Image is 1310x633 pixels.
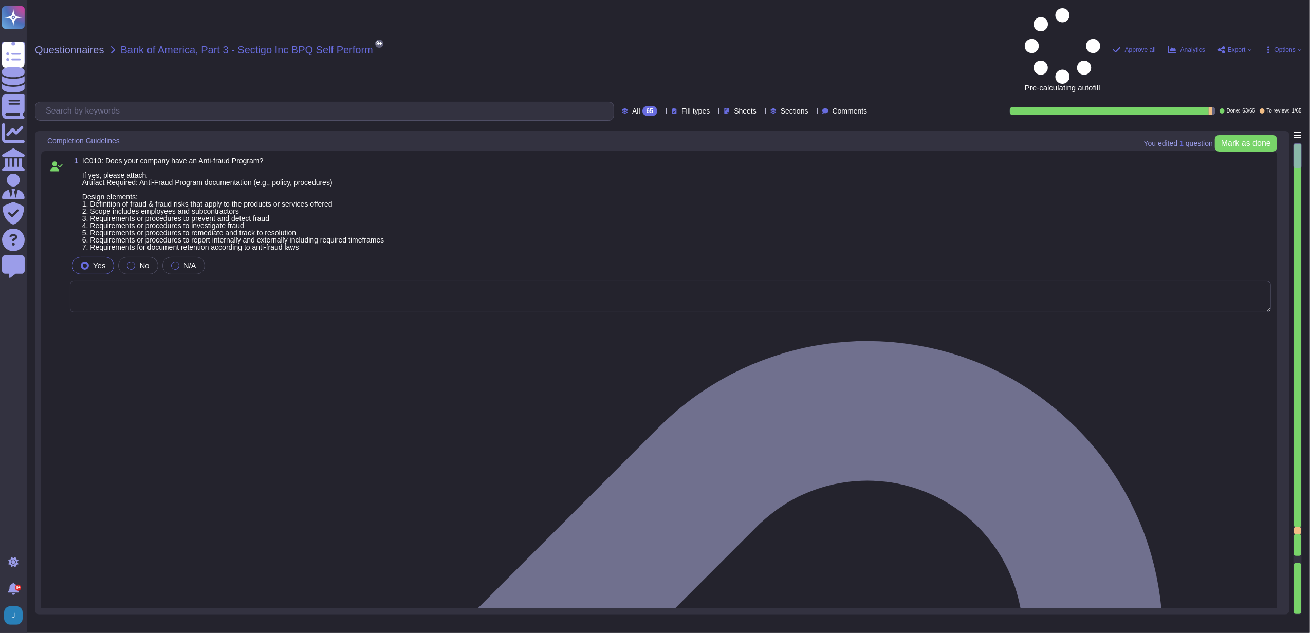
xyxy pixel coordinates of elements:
span: 63 / 65 [1242,108,1255,114]
span: 1 / 65 [1292,108,1302,114]
input: Search by keywords [41,102,614,120]
span: Comments [833,107,868,115]
button: Approve all [1113,46,1156,54]
button: Mark as done [1215,135,1277,152]
span: Completion Guidelines [47,137,120,144]
b: 1 [1179,140,1184,147]
span: 9+ [375,40,383,48]
span: Mark as done [1221,139,1271,147]
img: user [4,606,23,625]
span: You edited question [1144,140,1213,147]
span: 1 [70,157,78,164]
span: Options [1275,47,1296,53]
div: 9+ [15,585,21,591]
button: user [2,604,30,627]
span: Sections [781,107,808,115]
span: Sheets [734,107,757,115]
span: To review: [1267,108,1290,114]
span: No [139,261,149,270]
div: 65 [642,106,657,116]
button: Analytics [1168,46,1205,54]
span: Questionnaires [35,45,104,55]
span: Export [1228,47,1246,53]
span: Analytics [1180,47,1205,53]
span: N/A [183,261,196,270]
span: Done: [1227,108,1241,114]
span: Approve all [1125,47,1156,53]
span: Fill types [681,107,710,115]
span: All [632,107,640,115]
span: Pre-calculating autofill [1025,8,1100,91]
span: Yes [93,261,105,270]
span: IC010: Does your company have an Anti-fraud Program? If yes, please attach. Artifact Required: An... [82,157,384,251]
span: Bank of America, Part 3 - Sectigo Inc BPQ Self Perform [121,45,373,55]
